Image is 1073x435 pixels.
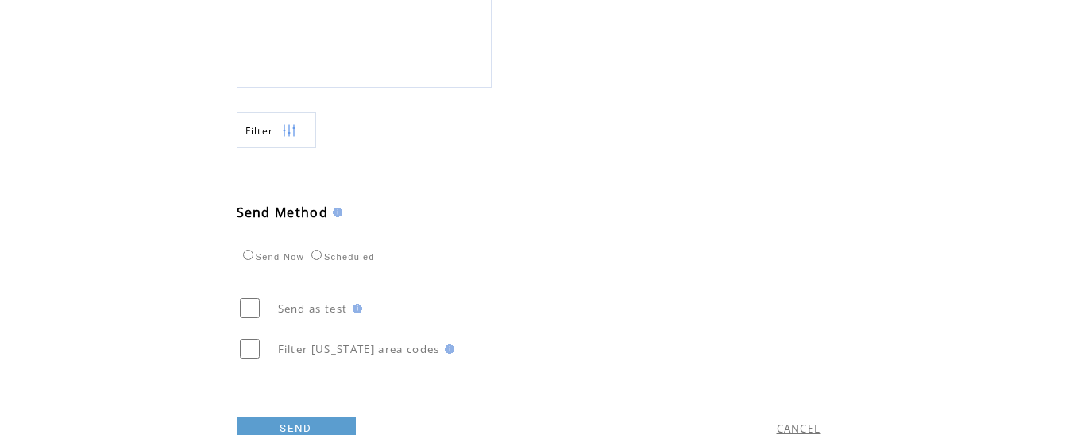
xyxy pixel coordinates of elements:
[278,342,440,356] span: Filter [US_STATE] area codes
[440,344,454,354] img: help.gif
[311,250,322,260] input: Scheduled
[237,112,316,148] a: Filter
[237,204,329,221] span: Send Method
[245,124,274,138] span: Show filters
[243,250,253,260] input: Send Now
[328,208,342,217] img: help.gif
[282,113,296,149] img: filters.png
[239,252,304,262] label: Send Now
[307,252,375,262] label: Scheduled
[348,304,362,313] img: help.gif
[278,301,348,316] span: Send as test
